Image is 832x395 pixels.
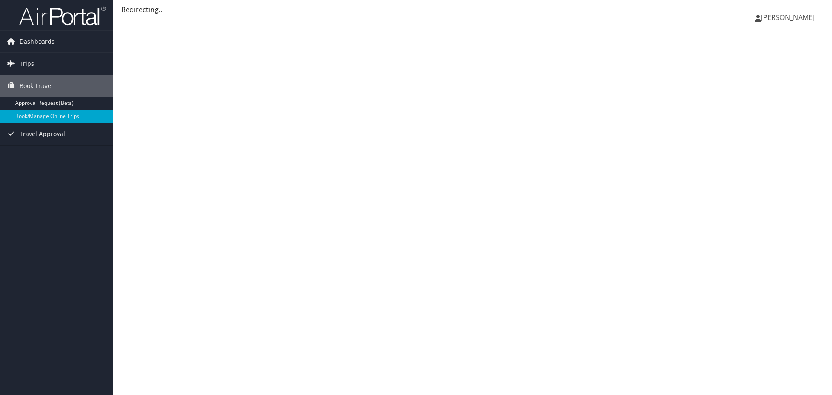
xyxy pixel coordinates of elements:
[19,53,34,75] span: Trips
[19,123,65,145] span: Travel Approval
[19,75,53,97] span: Book Travel
[19,31,55,52] span: Dashboards
[19,6,106,26] img: airportal-logo.png
[121,4,823,15] div: Redirecting...
[761,13,815,22] span: [PERSON_NAME]
[755,4,823,30] a: [PERSON_NAME]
